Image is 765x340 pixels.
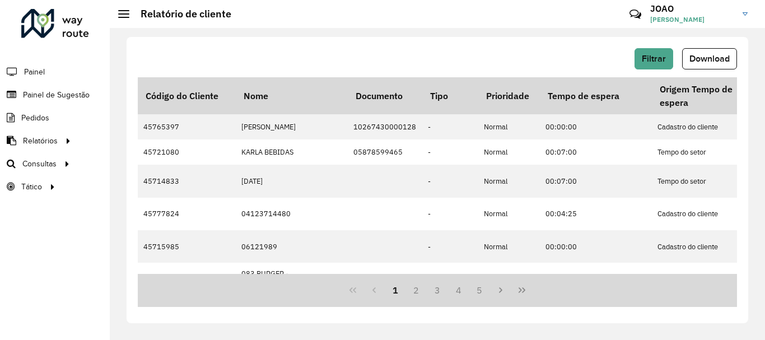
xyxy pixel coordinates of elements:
span: [PERSON_NAME] [650,15,734,25]
td: KARLA BEBIDAS [236,139,348,165]
td: 45715985 [138,230,236,263]
td: Normal [478,230,540,263]
td: - [422,139,478,165]
td: 45777824 [138,198,236,230]
span: Filtrar [642,54,666,63]
td: [DATE] [236,165,348,197]
span: Painel de Sugestão [23,89,90,101]
td: - [422,198,478,230]
td: - [422,230,478,263]
th: Prioridade [478,77,540,114]
span: Consultas [22,158,57,170]
td: 45765397 [138,114,236,139]
button: 4 [448,280,469,301]
td: 00:07:00 [540,165,652,197]
td: Normal [478,263,540,295]
td: Tempo do setor [652,139,764,165]
td: Normal [478,114,540,139]
td: 00:00:00 [540,114,652,139]
span: Pedidos [21,112,49,124]
button: 1 [385,280,406,301]
span: Tático [21,181,42,193]
td: 00:07:00 [540,139,652,165]
button: 5 [469,280,491,301]
th: Documento [348,77,422,114]
th: Tempo de espera [540,77,652,114]
h2: Relatório de cliente [129,8,231,20]
th: Origem Tempo de espera [652,77,764,114]
button: Last Page [511,280,533,301]
td: - [422,263,478,295]
th: Tipo [422,77,478,114]
button: Next Page [490,280,511,301]
button: Download [682,48,737,69]
td: Cadastro do cliente [652,230,764,263]
td: Cadastro do cliente [652,114,764,139]
td: Normal [478,139,540,165]
td: 083 BURGER - [GEOGRAPHIC_DATA] [236,263,348,295]
td: 06121989 [236,230,348,263]
button: 2 [405,280,427,301]
td: - [422,114,478,139]
th: Nome [236,77,348,114]
td: - [422,165,478,197]
td: Normal [478,198,540,230]
td: Cadastro do cliente [652,198,764,230]
button: Filtrar [635,48,673,69]
a: Contato Rápido [623,2,647,26]
td: Cadastro do cliente [652,263,764,295]
button: 3 [427,280,448,301]
td: 45714833 [138,165,236,197]
td: 45721080 [138,139,236,165]
td: 04123714480 [236,198,348,230]
span: Relatórios [23,135,58,147]
span: Download [689,54,730,63]
td: 05878599465 [348,139,422,165]
td: 00:04:25 [540,198,652,230]
td: 00:07:07 [540,263,652,295]
td: [PERSON_NAME] [236,114,348,139]
td: 45774796 [138,263,236,295]
h3: JOAO [650,3,734,14]
span: Painel [24,66,45,78]
th: Código do Cliente [138,77,236,114]
td: Normal [478,165,540,197]
td: 10267430000128 [348,114,422,139]
td: 00:00:00 [540,230,652,263]
td: Tempo do setor [652,165,764,197]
